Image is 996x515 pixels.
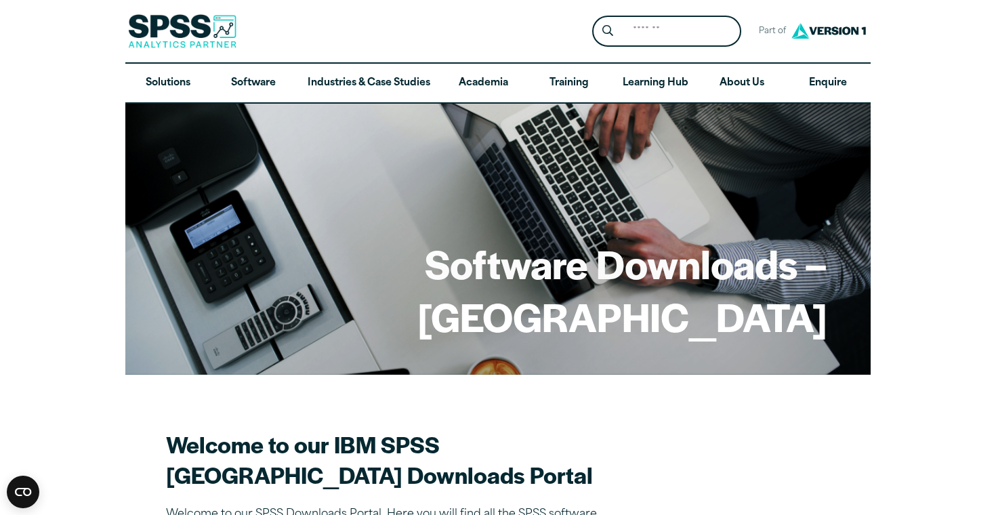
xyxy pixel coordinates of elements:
a: Academia [441,64,526,103]
img: Version1 Logo [788,18,869,43]
a: Solutions [125,64,211,103]
span: Part of [752,22,788,41]
a: Software [211,64,296,103]
h1: Software Downloads – [GEOGRAPHIC_DATA] [169,237,827,342]
a: About Us [699,64,785,103]
img: SPSS Analytics Partner [128,14,236,48]
nav: Desktop version of site main menu [125,64,871,103]
button: Open CMP widget [7,476,39,508]
button: Search magnifying glass icon [596,19,621,44]
a: Learning Hub [612,64,699,103]
svg: Search magnifying glass icon [602,25,613,37]
a: Training [526,64,612,103]
a: Industries & Case Studies [297,64,441,103]
a: Enquire [785,64,871,103]
form: Site Header Search Form [592,16,741,47]
h2: Welcome to our IBM SPSS [GEOGRAPHIC_DATA] Downloads Portal [166,429,640,490]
